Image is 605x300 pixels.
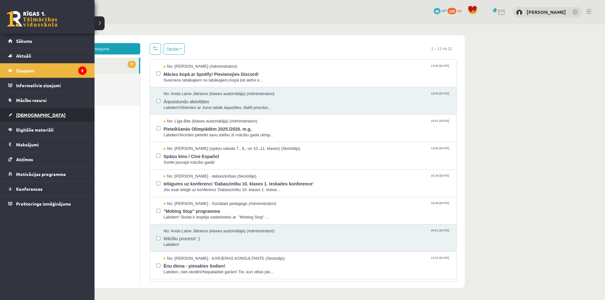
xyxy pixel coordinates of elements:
[401,19,432,30] span: 1 – 11 no 11
[138,135,425,141] span: Sveiki jaunajā mācību gadā!
[16,112,66,118] span: [DEMOGRAPHIC_DATA]
[138,39,212,45] span: No: [PERSON_NAME] (Administratori)
[8,93,87,107] a: Mācību resursi
[138,155,425,163] span: Ielūgums uz konferenci 'Dabaszinību 10. klases 1. ieskaites konference'
[138,67,249,73] span: No: Anda Laine Jātniece (klases audzinātāja) (Administratori)
[16,186,43,192] span: Konferences
[138,245,425,251] span: Labdien, cien.skolēni!Nepalaidiet garām! Tie, kuri vēlas pie...
[404,149,425,154] span: 16:26 [DATE]
[138,67,425,86] a: No: Anda Laine Jātniece (klases audzinātāja) (Administratori) 16:55 [DATE] Ārpusstundu aktivitāte...
[19,65,115,82] a: Dzēstie
[447,8,456,14] span: 228
[138,237,425,245] span: Ēnu diena - piesakies šodien!
[8,48,87,63] a: Aktuāli
[138,122,425,141] a: No: [PERSON_NAME] (spāņu valoda 7., 8., un 10.,11. klases) (Skolotājs) 13:00 [DATE] Spāņu kino / ...
[16,171,66,177] span: Motivācijas programma
[138,73,425,81] span: Ārpusstundu aktivitātes
[404,67,425,71] span: 16:55 [DATE]
[16,156,33,162] span: Atzīmes
[138,94,425,114] a: No: Līga Bite (klases audzinātāja) (Administratori) 15:51 [DATE] Pieteikšanās Olimpiādēm 2025./20...
[404,177,425,181] span: 16:06 [DATE]
[516,9,522,16] img: Artis Meļķis
[138,149,425,169] a: No: [PERSON_NAME] - dabaszinības (Skolotājs) 16:26 [DATE] Ielūgums uz konferenci 'Dabaszinību 10....
[8,63,87,78] a: Ziņojumi9
[138,149,231,155] span: No: [PERSON_NAME] - dabaszinības (Skolotājs)
[8,137,87,152] a: Maksājumi
[434,8,441,14] span: 46
[138,122,275,127] span: No: [PERSON_NAME] (spāņu valoda 7., 8., un 10.,11. klases) (Skolotājs)
[138,231,425,251] a: No: [PERSON_NAME] - KARJERAS KONSULTANTE (Skolotājs) 12:01 [DATE] Ēnu diena - piesakies šodien! L...
[138,177,425,196] a: No: [PERSON_NAME] - Sociālais pedagogs (Administratori) 16:06 [DATE] "Mobing Stop" programma Labd...
[8,196,87,211] a: Proktoringa izmēģinājums
[16,78,87,93] legend: Informatīvie ziņojumi
[8,167,87,181] a: Motivācijas programma
[404,94,425,99] span: 15:51 [DATE]
[16,127,54,133] span: Digitālie materiāli
[19,19,115,30] a: Jauns ziņojums
[447,8,464,13] a: 228 xp
[138,81,425,87] span: Labdien!Vēlamies ar Jums labāk iepazīties, tādēļ priecāsi...
[8,152,87,167] a: Atzīmes
[8,78,87,93] a: Informatīvie ziņojumi
[8,182,87,196] a: Konferences
[138,182,425,190] span: "Mobing Stop" programma
[138,53,425,59] span: Sveiciens labākajiem no labākajiem,Kopā ļoti aktīvi e...
[138,204,249,210] span: No: Anda Laine Jātniece (klases audzinātāja) (Administratori)
[16,38,32,44] span: Sākums
[138,163,425,169] span: Jūs esat ielūgti uz konferenci 'Dabaszinību 10. klases 1. ieskai...
[404,231,425,236] span: 12:01 [DATE]
[457,8,461,13] span: xp
[19,49,115,65] a: Nosūtītie
[138,45,425,53] span: Mācies kopā ar Spotify! Pievienojies Discord!
[404,204,425,209] span: 09:51 [DATE]
[138,204,425,224] a: No: Anda Laine Jātniece (klases audzinātāja) (Administratori) 09:51 [DATE] Mācību process! :) Lab...
[102,37,111,44] span: 9
[441,8,447,13] span: mP
[138,177,251,183] span: No: [PERSON_NAME] - Sociālais pedagogs (Administratori)
[138,231,260,237] span: No: [PERSON_NAME] - KARJERAS KONSULTANTE (Skolotājs)
[138,108,425,114] span: Labdien!Aicinām pieteikt savu dalību šī mācību gada olimp...
[78,66,87,75] i: 9
[7,11,57,27] a: Rīgas 1. Tālmācības vidusskola
[527,9,566,15] a: [PERSON_NAME]
[8,34,87,48] a: Sākums
[16,63,87,78] legend: Ziņojumi
[138,127,425,135] span: Spāņu kino / Cine Español
[138,19,159,31] button: Opcijas
[138,210,425,218] span: Mācību process! :)
[404,39,425,44] span: 13:45 [DATE]
[404,122,425,126] span: 13:00 [DATE]
[138,218,425,224] span: Labdien!
[434,8,447,13] a: 46 mP
[19,33,114,49] a: 9Ienākošie
[8,122,87,137] a: Digitālie materiāli
[138,190,425,196] span: Labdien! Skolai ir iespēja sadarboties ar "Mobing Stop" ...
[8,108,87,122] a: [DEMOGRAPHIC_DATA]
[138,94,232,100] span: No: Līga Bite (klases audzinātāja) (Administratori)
[16,201,71,207] span: Proktoringa izmēģinājums
[16,53,31,59] span: Aktuāli
[138,100,425,108] span: Pieteikšanās Olimpiādēm 2025./2026. m.g.
[16,137,87,152] legend: Maksājumi
[16,97,47,103] span: Mācību resursi
[138,39,425,59] a: No: [PERSON_NAME] (Administratori) 13:45 [DATE] Mācies kopā ar Spotify! Pievienojies Discord! Sve...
